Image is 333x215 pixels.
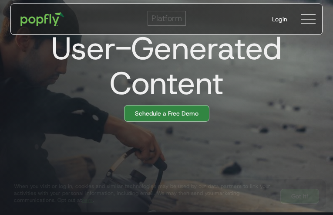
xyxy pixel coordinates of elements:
h1: User-Generated Content [3,31,323,101]
a: Login [265,8,294,31]
div: When you visit or log in, cookies and similar technologies may be used by our data partners to li... [14,183,273,204]
a: home [14,6,71,32]
a: Got It! [280,189,319,204]
div: Login [272,15,287,24]
a: Schedule a Free Demo [124,105,209,122]
a: here [82,197,93,204]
